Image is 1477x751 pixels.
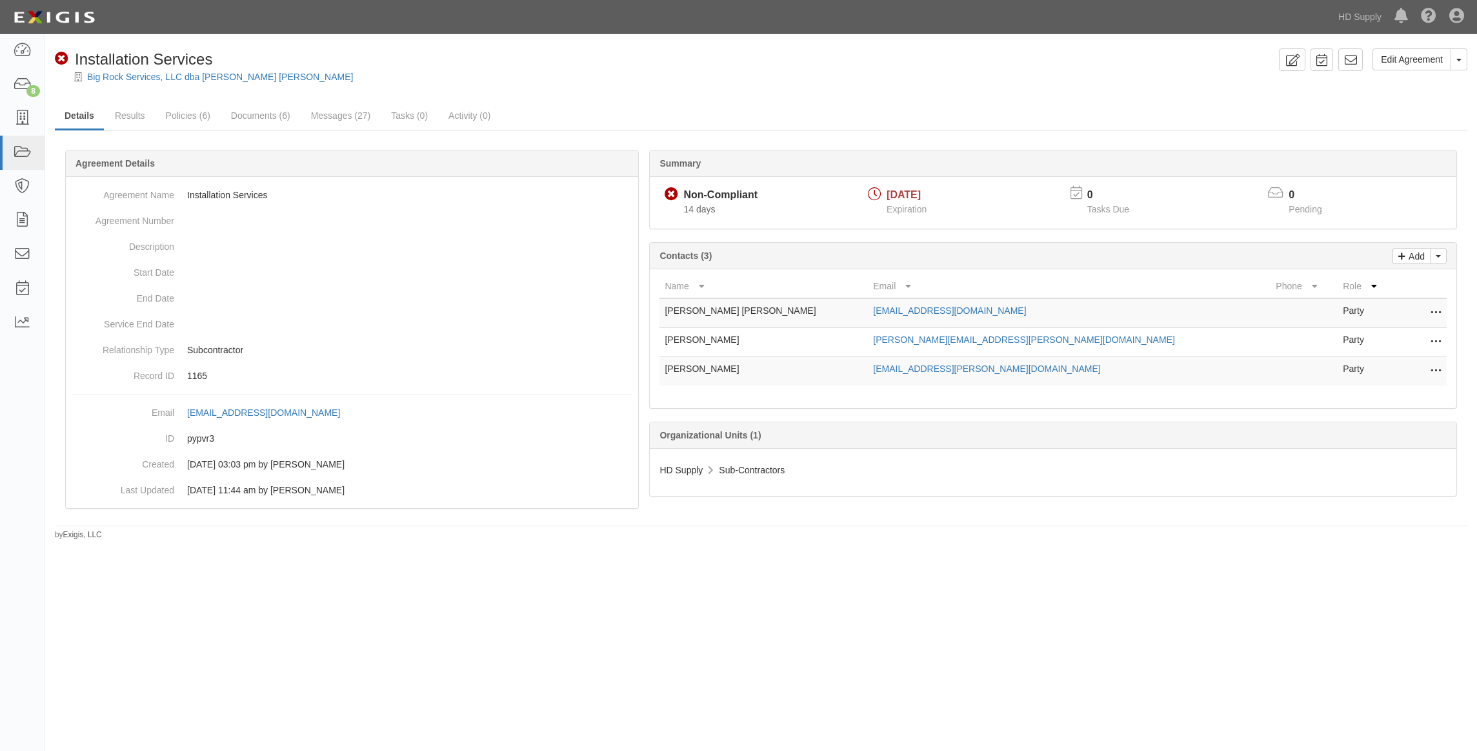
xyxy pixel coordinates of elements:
dt: Start Date [71,260,174,279]
a: Exigis, LLC [63,530,102,539]
a: Details [55,103,104,130]
span: Tasks Due [1087,204,1129,214]
i: Non-Compliant [55,52,68,66]
a: Edit Agreement [1372,48,1451,70]
dt: End Date [71,285,174,305]
a: Policies (6) [156,103,220,129]
span: Sub-Contractors [719,465,785,475]
a: Documents (6) [221,103,300,129]
dd: Subcontractor [71,337,633,363]
b: Organizational Units (1) [659,430,761,440]
span: Pending [1289,204,1321,214]
a: [EMAIL_ADDRESS][DOMAIN_NAME] [187,407,354,418]
td: [PERSON_NAME] [659,328,868,357]
th: Name [659,274,868,298]
th: Role [1338,274,1395,298]
dt: Agreement Number [71,208,174,227]
span: Installation Services [75,50,212,68]
a: [EMAIL_ADDRESS][DOMAIN_NAME] [873,305,1026,316]
dt: Created [71,451,174,471]
a: Activity (0) [439,103,500,129]
div: Non-Compliant [683,188,758,203]
dt: Description [71,234,174,253]
td: Party [1338,357,1395,386]
th: Phone [1271,274,1338,298]
b: Summary [659,158,701,169]
span: Expiration [887,204,927,214]
span: [DATE] [887,189,921,200]
p: Add [1405,249,1425,263]
dd: [DATE] 03:03 pm by [PERSON_NAME] [71,451,633,477]
dd: pypvr3 [71,426,633,451]
b: Agreement Details [75,158,155,169]
p: 0 [1289,188,1338,203]
div: Installation Services [55,48,212,70]
img: logo-5460c22ac91f19d4615b14bd174203de0afe785f0fc80cf4dbbc73dc1793850b.png [10,6,99,29]
dt: Relationship Type [71,337,174,356]
b: Contacts (3) [659,251,712,261]
div: [EMAIL_ADDRESS][DOMAIN_NAME] [187,406,340,419]
p: 0 [1087,188,1145,203]
i: Help Center - Complianz [1421,9,1436,25]
td: [PERSON_NAME] [659,357,868,386]
a: Add [1392,248,1431,264]
a: [PERSON_NAME][EMAIL_ADDRESS][PERSON_NAME][DOMAIN_NAME] [873,334,1175,345]
dt: Last Updated [71,477,174,497]
dt: Service End Date [71,311,174,331]
a: HD Supply [1332,4,1388,30]
p: 1165 [187,369,633,382]
a: [EMAIL_ADDRESS][PERSON_NAME][DOMAIN_NAME] [873,364,1100,374]
a: Tasks (0) [381,103,437,129]
div: 8 [26,85,40,97]
dt: Agreement Name [71,182,174,201]
span: Since 09/15/2025 [683,204,715,214]
a: Big Rock Services, LLC dba [PERSON_NAME] [PERSON_NAME] [87,72,353,82]
dt: Record ID [71,363,174,382]
a: Results [105,103,155,129]
dd: Installation Services [71,182,633,208]
span: HD Supply [659,465,703,475]
small: by [55,530,102,540]
th: Email [868,274,1271,298]
i: Non-Compliant [665,188,678,201]
dt: Email [71,400,174,419]
dd: [DATE] 11:44 am by [PERSON_NAME] [71,477,633,503]
td: [PERSON_NAME] [PERSON_NAME] [659,298,868,328]
a: Messages (27) [301,103,381,129]
td: Party [1338,298,1395,328]
td: Party [1338,328,1395,357]
dt: ID [71,426,174,445]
